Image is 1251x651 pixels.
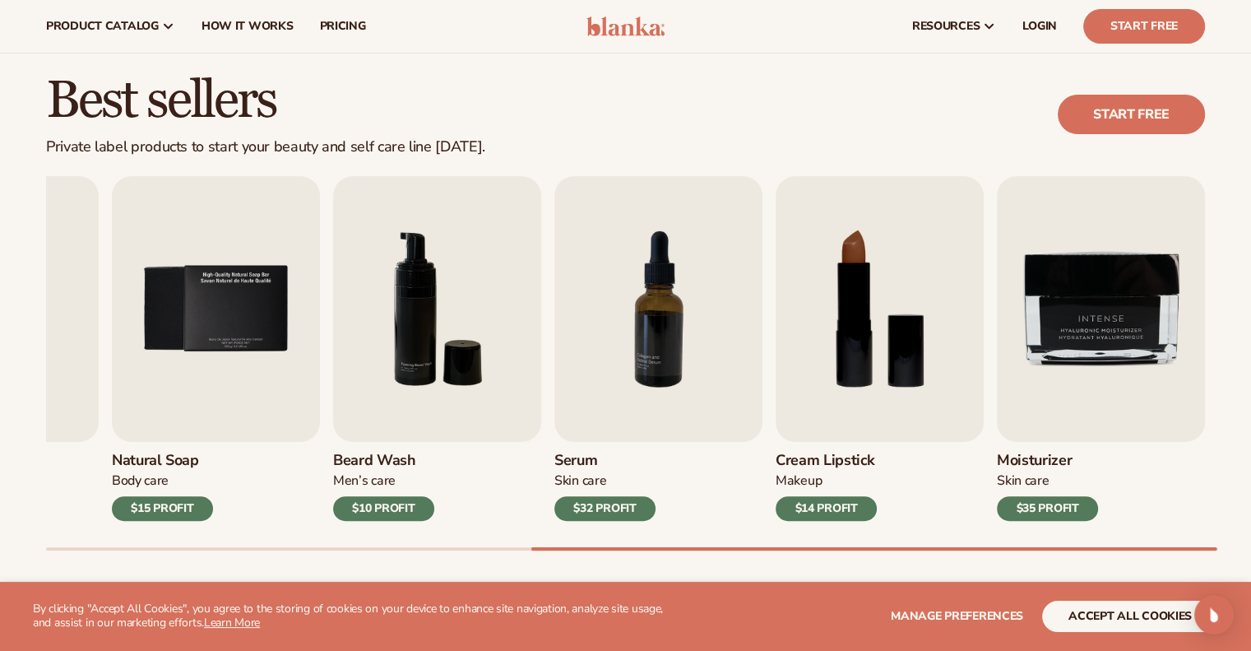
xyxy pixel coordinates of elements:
[891,608,1023,624] span: Manage preferences
[997,452,1098,470] h3: Moisturizer
[46,138,485,156] div: Private label products to start your beauty and self care line [DATE].
[333,472,434,490] div: Men’s Care
[333,176,541,521] a: 6 / 9
[1022,20,1057,33] span: LOGIN
[46,73,485,128] h2: Best sellers
[1194,595,1234,635] div: Open Intercom Messenger
[776,472,877,490] div: Makeup
[112,472,213,490] div: Body Care
[997,472,1098,490] div: Skin Care
[202,20,294,33] span: How It Works
[1083,9,1205,44] a: Start Free
[112,496,213,521] div: $15 PROFIT
[997,176,1205,521] a: 9 / 9
[997,496,1098,521] div: $35 PROFIT
[46,20,159,33] span: product catalog
[912,20,980,33] span: resources
[554,176,762,521] a: 7 / 9
[554,496,656,521] div: $32 PROFIT
[1058,95,1205,134] a: Start free
[586,16,665,36] img: logo
[554,452,656,470] h3: Serum
[776,496,877,521] div: $14 PROFIT
[333,452,434,470] h3: Beard Wash
[333,496,434,521] div: $10 PROFIT
[776,452,877,470] h3: Cream Lipstick
[204,615,260,630] a: Learn More
[112,176,320,521] a: 5 / 9
[554,472,656,490] div: Skin Care
[112,452,213,470] h3: Natural Soap
[1042,601,1218,632] button: accept all cookies
[33,602,682,630] p: By clicking "Accept All Cookies", you agree to the storing of cookies on your device to enhance s...
[776,176,984,521] a: 8 / 9
[319,20,365,33] span: pricing
[891,601,1023,632] button: Manage preferences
